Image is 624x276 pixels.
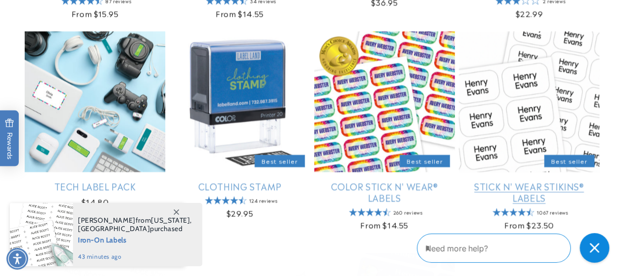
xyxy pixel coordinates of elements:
[78,224,150,233] span: [GEOGRAPHIC_DATA]
[151,216,190,225] span: [US_STATE]
[8,197,125,227] iframe: Sign Up via Text for Offers
[459,181,599,204] a: Stick N' Wear Stikins® Labels
[78,233,192,245] span: Iron-On Labels
[169,181,310,192] a: Clothing Stamp
[314,181,455,204] a: Color Stick N' Wear® Labels
[417,230,614,266] iframe: Gorgias Floating Chat
[78,216,192,233] span: from , purchased
[78,252,192,261] span: 43 minutes ago
[5,118,14,159] span: Rewards
[25,181,165,192] a: Tech Label Pack
[6,248,28,270] div: Accessibility Menu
